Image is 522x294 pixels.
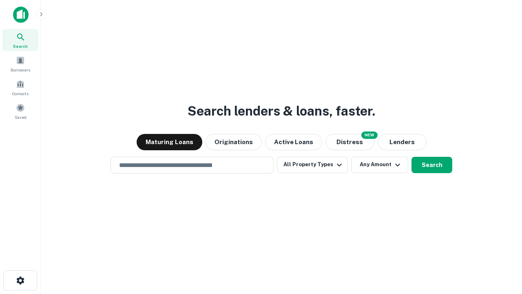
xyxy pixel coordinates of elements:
span: Contacts [12,90,29,97]
span: Borrowers [11,67,30,73]
a: Borrowers [2,53,38,75]
span: Saved [15,114,27,120]
button: All Property Types [277,157,348,173]
button: Maturing Loans [137,134,202,150]
a: Contacts [2,76,38,98]
button: Search distressed loans with lien and other non-mortgage details. [325,134,374,150]
button: Active Loans [265,134,322,150]
h3: Search lenders & loans, faster. [188,101,375,121]
span: Search [13,43,28,49]
button: Originations [206,134,262,150]
iframe: Chat Widget [481,229,522,268]
a: Search [2,29,38,51]
button: Any Amount [351,157,408,173]
div: NEW [361,131,378,139]
a: Saved [2,100,38,122]
button: Lenders [378,134,427,150]
button: Search [411,157,452,173]
img: capitalize-icon.png [13,7,29,23]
